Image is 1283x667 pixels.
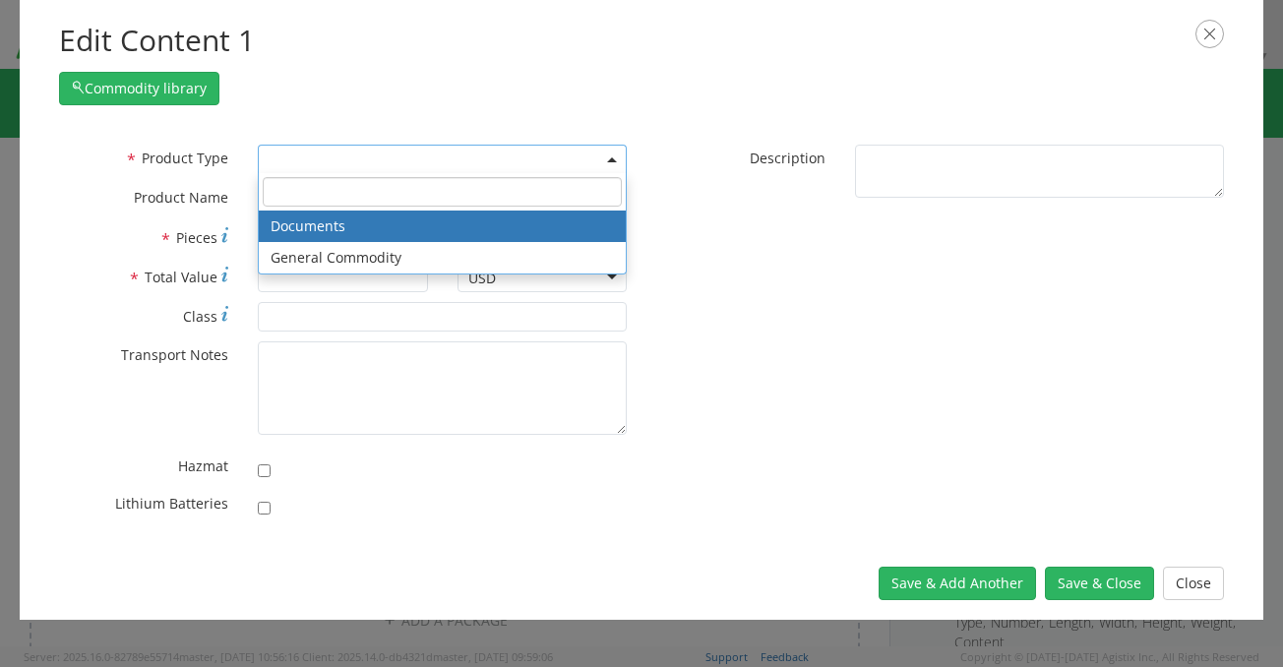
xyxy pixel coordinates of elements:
[468,269,496,288] div: USD
[1163,567,1224,600] button: Close
[178,456,228,475] span: Hazmat
[115,494,228,513] span: Lithium Batteries
[121,345,228,364] span: Transport Notes
[59,20,1224,62] h2: Edit Content 1
[750,149,825,167] span: Description
[259,211,626,242] li: Documents
[879,567,1036,600] button: Save & Add Another
[145,268,217,286] span: Total Value
[183,307,217,326] span: Class
[259,242,626,273] li: General Commodity
[176,228,217,247] span: Pieces
[59,72,219,105] button: Commodity library
[134,188,228,207] span: Product Name
[142,149,228,167] span: Product Type
[1045,567,1154,600] button: Save & Close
